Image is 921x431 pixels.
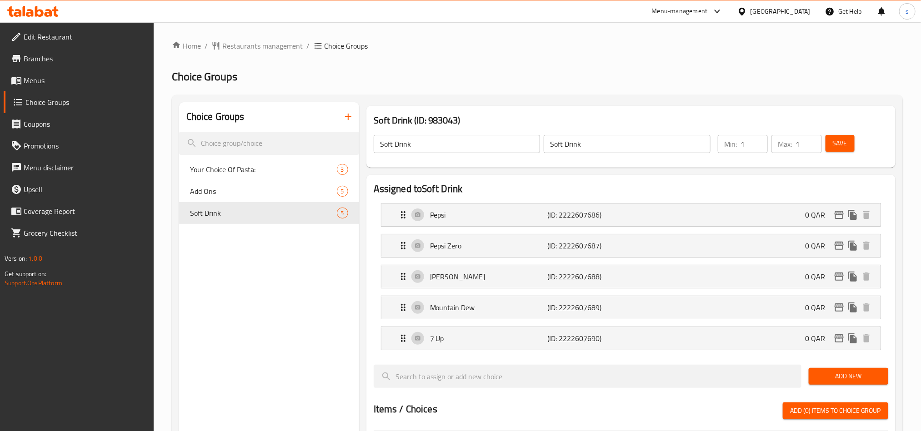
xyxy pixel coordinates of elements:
button: Add New [809,368,888,385]
p: Pepsi Zero [430,240,547,251]
span: Version: [5,253,27,264]
div: Expand [381,265,881,288]
button: duplicate [846,332,860,345]
a: Coupons [4,113,154,135]
div: [GEOGRAPHIC_DATA] [751,6,811,16]
span: 3 [337,165,348,174]
a: Coverage Report [4,200,154,222]
button: delete [860,270,873,283]
h2: Choice Groups [186,110,245,124]
span: Coupons [24,119,146,129]
li: Expand [374,323,888,354]
a: Menu disclaimer [4,157,154,178]
span: 1.0.0 [28,253,42,264]
button: duplicate [846,301,860,314]
a: Upsell [4,178,154,200]
a: Restaurants management [211,40,303,51]
p: 0 QAR [805,209,832,220]
nav: breadcrumb [172,40,903,51]
button: edit [832,270,846,283]
button: edit [832,301,846,314]
p: (ID: 2222607689) [547,302,626,313]
button: edit [832,332,846,345]
li: / [205,40,208,51]
span: Add (0) items to choice group [790,405,881,416]
span: Menus [24,75,146,86]
a: Branches [4,48,154,69]
div: Choices [337,208,348,218]
li: Expand [374,230,888,261]
div: Menu-management [652,6,708,17]
button: delete [860,332,873,345]
span: Upsell [24,184,146,195]
a: Support.OpsPlatform [5,277,62,289]
span: Choice Groups [172,66,237,87]
div: Add Ons5 [179,180,359,202]
button: edit [832,208,846,222]
span: Add New [816,371,881,382]
p: [PERSON_NAME] [430,271,547,282]
button: Add (0) items to choice group [783,402,888,419]
div: Expand [381,203,881,226]
div: Soft Drink5 [179,202,359,224]
button: duplicate [846,208,860,222]
div: Choices [337,164,348,175]
div: Expand [381,327,881,350]
input: search [179,132,359,155]
li: Expand [374,199,888,230]
p: (ID: 2222607686) [547,209,626,220]
button: duplicate [846,270,860,283]
li: Expand [374,261,888,292]
span: Grocery Checklist [24,228,146,238]
input: search [374,365,801,388]
h2: Assigned to Soft Drink [374,182,888,196]
p: 7 Up [430,333,547,344]
span: Branches [24,53,146,64]
span: Your Choice Of Pasta: [190,164,337,175]
p: 0 QAR [805,302,832,313]
p: (ID: 2222607687) [547,240,626,251]
span: Soft Drink [190,208,337,218]
li: / [307,40,310,51]
span: Add Ons [190,186,337,197]
p: Max: [778,139,792,149]
span: Restaurants management [222,40,303,51]
a: Promotions [4,135,154,157]
p: (ID: 2222607688) [547,271,626,282]
h3: Soft Drink (ID: 983043) [374,113,888,128]
a: Home [172,40,201,51]
p: Mountain Dew [430,302,547,313]
div: Expand [381,296,881,319]
span: 5 [337,209,348,218]
button: duplicate [846,239,860,253]
span: Choice Groups [325,40,368,51]
p: (ID: 2222607690) [547,333,626,344]
a: Choice Groups [4,91,154,113]
p: Min: [724,139,737,149]
span: Edit Restaurant [24,31,146,42]
p: 0 QAR [805,240,832,251]
button: delete [860,208,873,222]
p: Pepsi [430,209,547,220]
button: delete [860,301,873,314]
span: s [906,6,909,16]
li: Expand [374,292,888,323]
p: 0 QAR [805,333,832,344]
button: edit [832,239,846,253]
div: Expand [381,234,881,257]
a: Menus [4,69,154,91]
span: Choice Groups [25,97,146,108]
div: Choices [337,186,348,197]
h2: Items / Choices [374,402,437,416]
span: Get support on: [5,268,46,280]
span: Menu disclaimer [24,162,146,173]
button: delete [860,239,873,253]
a: Edit Restaurant [4,26,154,48]
span: 5 [337,187,348,196]
span: Save [833,138,847,149]
a: Grocery Checklist [4,222,154,244]
div: Your Choice Of Pasta:3 [179,159,359,180]
span: Coverage Report [24,206,146,217]
button: Save [826,135,855,152]
p: 0 QAR [805,271,832,282]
